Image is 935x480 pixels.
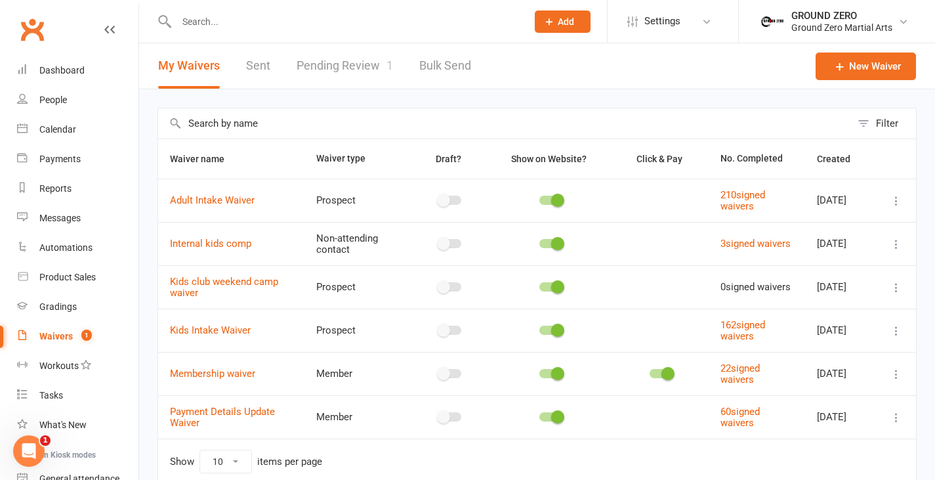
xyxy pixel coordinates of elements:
[791,10,892,22] div: GROUND ZERO
[720,319,765,342] a: 162signed waivers
[158,108,851,139] input: Search by name
[304,265,413,309] td: Prospect
[17,263,138,292] a: Product Sales
[419,43,471,89] a: Bulk Send
[81,330,92,341] span: 1
[816,53,916,80] a: New Waiver
[709,139,805,179] th: No. Completed
[805,395,877,439] td: [DATE]
[39,331,73,341] div: Waivers
[304,139,413,179] th: Waiver type
[499,151,601,167] button: Show on Website?
[17,292,138,322] a: Gradings
[876,116,898,131] div: Filter
[720,189,765,212] a: 210signed waivers
[17,204,138,233] a: Messages
[511,154,587,164] span: Show on Website?
[257,456,322,468] div: items per page
[297,43,393,89] a: Pending Review1
[17,56,138,85] a: Dashboard
[39,242,93,253] div: Automations
[644,7,680,36] span: Settings
[39,124,76,135] div: Calendar
[170,324,251,336] a: Kids Intake Waiver
[720,362,760,385] a: 22signed waivers
[158,43,220,89] button: My Waivers
[791,22,892,33] div: Ground Zero Martial Arts
[304,395,413,439] td: Member
[758,9,785,35] img: thumb_image1749514215.png
[17,351,138,381] a: Workouts
[17,381,138,410] a: Tasks
[817,151,865,167] button: Created
[304,352,413,395] td: Member
[805,222,877,265] td: [DATE]
[173,12,518,31] input: Search...
[39,301,77,312] div: Gradings
[304,179,413,222] td: Prospect
[17,115,138,144] a: Calendar
[436,154,461,164] span: Draft?
[39,272,96,282] div: Product Sales
[170,151,239,167] button: Waiver name
[535,11,591,33] button: Add
[170,194,255,206] a: Adult Intake Waiver
[170,238,251,250] a: Internal kids comp
[851,108,916,139] button: Filter
[39,95,67,105] div: People
[636,154,682,164] span: Click & Pay
[17,174,138,204] a: Reports
[625,151,697,167] button: Click & Pay
[805,265,877,309] td: [DATE]
[170,406,275,429] a: Payment Details Update Waiver
[170,154,239,164] span: Waiver name
[39,213,81,223] div: Messages
[39,65,85,76] div: Dashboard
[386,58,393,72] span: 1
[39,360,79,371] div: Workouts
[805,309,877,352] td: [DATE]
[246,43,270,89] a: Sent
[170,276,278,299] a: Kids club weekend camp waiver
[39,420,87,430] div: What's New
[17,85,138,115] a: People
[304,222,413,265] td: Non-attending contact
[304,309,413,352] td: Prospect
[39,183,72,194] div: Reports
[805,179,877,222] td: [DATE]
[17,322,138,351] a: Waivers 1
[720,238,791,250] a: 3signed waivers
[39,390,63,401] div: Tasks
[40,435,51,446] span: 1
[424,151,476,167] button: Draft?
[16,13,49,46] a: Clubworx
[720,281,791,293] span: 0 signed waivers
[17,233,138,263] a: Automations
[170,450,322,473] div: Show
[817,154,865,164] span: Created
[170,368,255,380] a: Membership waiver
[558,16,574,27] span: Add
[720,406,760,429] a: 60signed waivers
[17,144,138,174] a: Payments
[39,154,81,164] div: Payments
[13,435,45,467] iframe: Intercom live chat
[17,410,138,440] a: What's New
[805,352,877,395] td: [DATE]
